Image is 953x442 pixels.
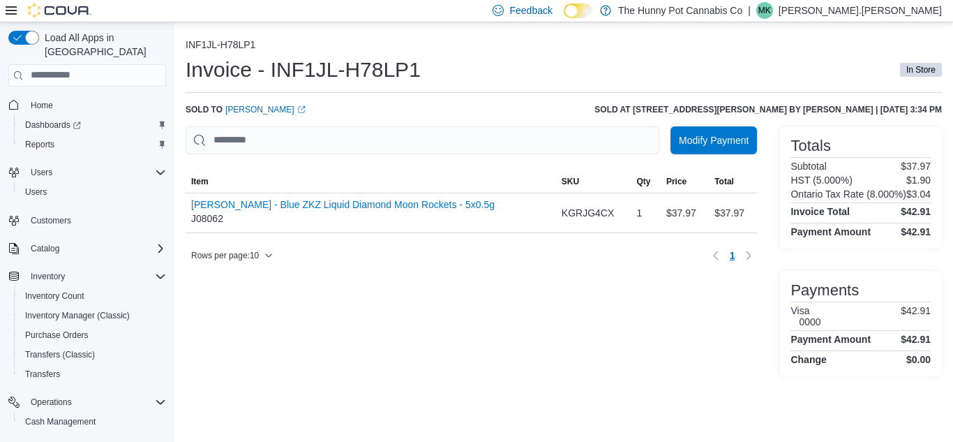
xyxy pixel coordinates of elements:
[779,2,942,19] p: [PERSON_NAME].[PERSON_NAME]
[724,244,741,267] button: Page 1 of 1
[25,369,60,380] span: Transfers
[900,63,942,77] span: In Store
[31,100,53,111] span: Home
[225,104,306,115] a: [PERSON_NAME]External link
[790,334,871,345] h4: Payment Amount
[25,349,95,360] span: Transfers (Classic)
[790,305,820,316] h6: Visa
[20,288,90,304] a: Inventory Count
[25,268,166,285] span: Inventory
[556,170,631,193] button: SKU
[20,184,52,200] a: Users
[661,170,709,193] button: Price
[756,2,773,19] div: Malcolm King.McGowan
[31,243,59,254] span: Catalog
[39,31,166,59] span: Load All Apps in [GEOGRAPHIC_DATA]
[25,164,58,181] button: Users
[14,412,172,432] button: Cash Management
[594,104,942,115] h6: Sold at [STREET_ADDRESS][PERSON_NAME] by [PERSON_NAME] | [DATE] 3:34 PM
[186,39,255,50] button: INF1JL-H78LP1
[740,247,757,264] button: Next page
[631,199,661,227] div: 1
[790,189,906,200] h6: Ontario Tax Rate (8.000%)
[20,307,135,324] a: Inventory Manager (Classic)
[20,136,60,153] a: Reports
[679,133,749,147] span: Modify Payment
[186,170,556,193] button: Item
[28,3,91,17] img: Cova
[748,2,751,19] p: |
[14,325,172,345] button: Purchase Orders
[14,306,172,325] button: Inventory Manager (Classic)
[191,176,209,187] span: Item
[906,64,936,76] span: In Store
[31,271,65,282] span: Inventory
[799,316,820,327] h6: 0000
[724,244,741,267] ul: Pagination for table: MemoryTable from EuiInMemoryTable
[20,346,100,363] a: Transfers (Classic)
[666,176,686,187] span: Price
[14,182,172,202] button: Users
[186,104,306,115] div: Sold to
[20,327,94,344] a: Purchase Orders
[14,135,172,154] button: Reports
[25,394,77,411] button: Operations
[790,161,826,172] h6: Subtotal
[562,205,614,221] span: KGRJG4CX
[709,170,757,193] button: Total
[637,176,651,187] span: Qty
[3,210,172,230] button: Customers
[707,247,724,264] button: Previous page
[790,282,859,299] h3: Payments
[20,413,166,430] span: Cash Management
[20,117,87,133] a: Dashboards
[20,346,166,363] span: Transfers (Classic)
[25,164,166,181] span: Users
[20,184,166,200] span: Users
[20,117,166,133] span: Dashboards
[20,327,166,344] span: Purchase Orders
[25,139,54,150] span: Reports
[901,305,931,327] p: $42.91
[3,163,172,182] button: Users
[25,119,81,131] span: Dashboards
[906,175,931,186] p: $1.90
[714,176,734,187] span: Total
[25,394,166,411] span: Operations
[906,354,931,365] h4: $0.00
[790,226,871,237] h4: Payment Amount
[901,226,931,237] h4: $42.91
[25,240,65,257] button: Catalog
[3,95,172,115] button: Home
[20,136,166,153] span: Reports
[186,126,659,154] input: This is a search bar. As you type, the results lower in the page will automatically filter.
[25,416,96,427] span: Cash Management
[901,206,931,217] h4: $42.91
[25,268,70,285] button: Inventory
[790,206,850,217] h4: Invoice Total
[191,199,495,227] div: J08062
[25,330,89,341] span: Purchase Orders
[709,199,757,227] div: $37.97
[25,290,84,302] span: Inventory Count
[14,286,172,306] button: Inventory Count
[186,247,278,264] button: Rows per page:10
[661,199,709,227] div: $37.97
[25,240,166,257] span: Catalog
[191,199,495,210] button: [PERSON_NAME] - Blue ZKZ Liquid Diamond Moon Rockets - 5x0.5g
[297,105,306,114] svg: External link
[618,2,742,19] p: The Hunny Pot Cannabis Co
[790,354,826,365] h4: Change
[564,3,593,18] input: Dark Mode
[14,364,172,384] button: Transfers
[191,250,259,261] span: Rows per page : 10
[3,392,172,412] button: Operations
[20,288,166,304] span: Inventory Count
[20,413,101,430] a: Cash Management
[790,138,830,154] h3: Totals
[14,115,172,135] a: Dashboards
[25,96,166,114] span: Home
[509,3,552,17] span: Feedback
[562,176,579,187] span: SKU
